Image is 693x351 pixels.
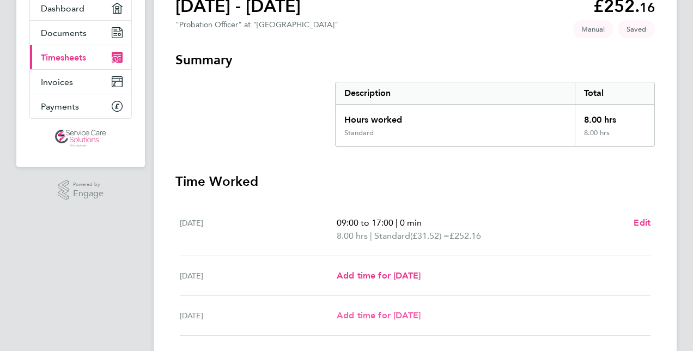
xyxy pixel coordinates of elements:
[634,217,651,228] span: Edit
[180,216,337,243] div: [DATE]
[336,82,575,104] div: Description
[73,189,104,198] span: Engage
[30,45,131,69] a: Timesheets
[41,101,79,112] span: Payments
[396,217,398,228] span: |
[58,180,104,201] a: Powered byEngage
[344,129,374,137] div: Standard
[30,21,131,45] a: Documents
[55,130,106,147] img: servicecare-logo-retina.png
[41,52,86,63] span: Timesheets
[575,82,654,104] div: Total
[337,269,421,282] a: Add time for [DATE]
[29,130,132,147] a: Go to home page
[634,216,651,229] a: Edit
[337,270,421,281] span: Add time for [DATE]
[337,309,421,322] a: Add time for [DATE]
[337,231,368,241] span: 8.00 hrs
[336,105,575,129] div: Hours worked
[400,217,422,228] span: 0 min
[175,173,655,190] h3: Time Worked
[410,231,449,241] span: (£31.52) =
[449,231,481,241] span: £252.16
[335,82,655,147] div: Summary
[337,310,421,320] span: Add time for [DATE]
[573,20,613,38] span: This timesheet was manually created.
[30,94,131,118] a: Payments
[575,129,654,146] div: 8.00 hrs
[41,3,84,14] span: Dashboard
[41,28,87,38] span: Documents
[337,217,393,228] span: 09:00 to 17:00
[180,309,337,322] div: [DATE]
[618,20,655,38] span: This timesheet is Saved.
[180,269,337,282] div: [DATE]
[370,231,372,241] span: |
[73,180,104,189] span: Powered by
[175,20,338,29] div: "Probation Officer" at "[GEOGRAPHIC_DATA]"
[175,51,655,69] h3: Summary
[30,70,131,94] a: Invoices
[41,77,73,87] span: Invoices
[374,229,410,243] span: Standard
[575,105,654,129] div: 8.00 hrs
